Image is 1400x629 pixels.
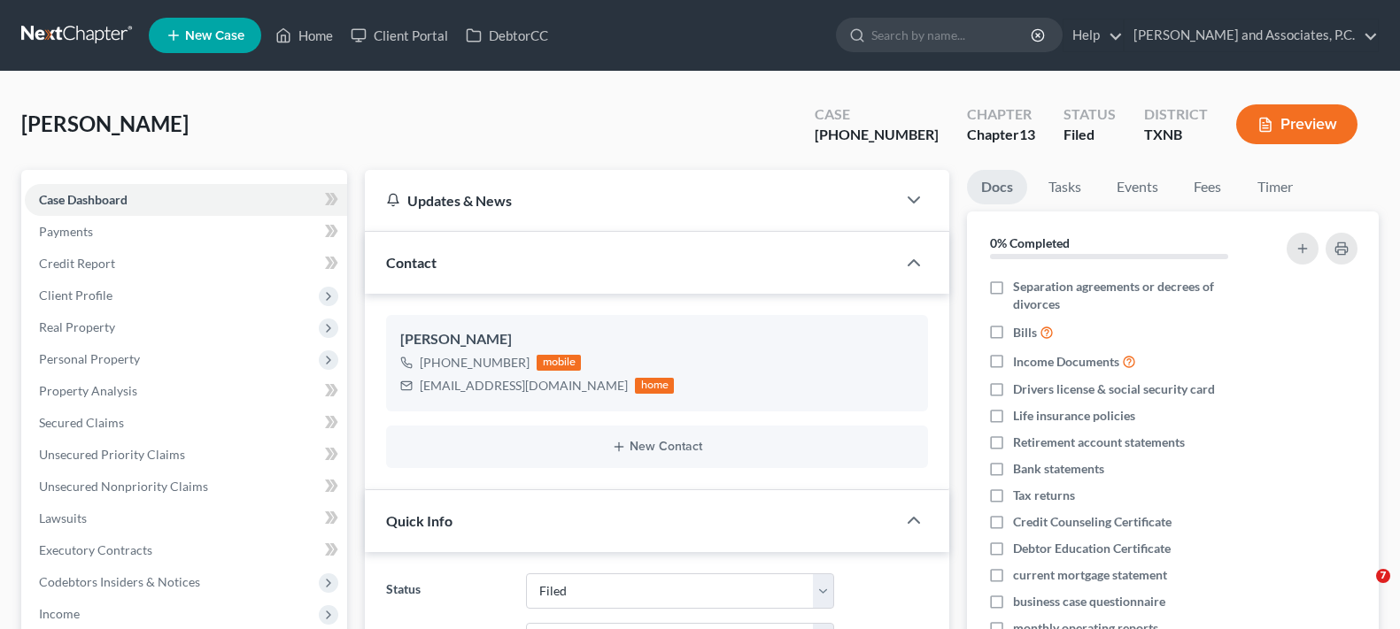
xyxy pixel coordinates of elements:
button: Preview [1236,104,1357,144]
span: Drivers license & social security card [1013,380,1215,398]
span: 7 [1376,569,1390,583]
span: New Case [185,29,244,42]
div: [EMAIL_ADDRESS][DOMAIN_NAME] [420,377,628,395]
span: current mortgage statement [1013,566,1167,584]
div: Case [815,104,939,125]
strong: 0% Completed [990,235,1070,250]
span: Life insurance policies [1013,407,1135,425]
span: 13 [1019,126,1035,142]
span: Credit Report [39,256,115,271]
a: Client Portal [342,19,457,51]
a: Fees [1180,170,1236,204]
span: Lawsuits [39,510,87,525]
span: Retirement account statements [1013,433,1185,451]
span: Income [39,606,80,621]
span: Bills [1013,324,1037,341]
div: District [1144,104,1208,125]
span: Property Analysis [39,383,137,398]
div: Chapter [967,104,1035,125]
span: Separation agreements or decrees of divorces [1013,278,1261,313]
div: Filed [1064,125,1116,145]
div: [PHONE_NUMBER] [815,125,939,145]
span: Bank statements [1013,460,1104,478]
span: Debtor Education Certificate [1013,540,1171,557]
span: Tax returns [1013,487,1075,504]
span: Client Profile [39,288,112,303]
a: Unsecured Nonpriority Claims [25,471,347,502]
a: Payments [25,216,347,248]
input: Search by name... [871,19,1033,51]
div: [PHONE_NUMBER] [420,354,530,372]
span: Executory Contracts [39,542,152,557]
span: Real Property [39,319,115,334]
span: Unsecured Nonpriority Claims [39,479,208,494]
div: Updates & News [386,191,874,210]
div: home [635,378,674,394]
a: Help [1064,19,1123,51]
span: Case Dashboard [39,192,128,207]
div: Chapter [967,125,1035,145]
a: Home [267,19,342,51]
label: Status [377,573,517,609]
a: Credit Report [25,248,347,280]
span: Secured Claims [39,415,124,430]
span: Contact [386,254,437,271]
div: Status [1064,104,1116,125]
a: Executory Contracts [25,534,347,566]
button: New Contact [400,440,913,454]
a: Docs [967,170,1027,204]
span: Unsecured Priority Claims [39,447,185,462]
span: Quick Info [386,512,452,529]
span: Payments [39,224,93,239]
a: Timer [1243,170,1307,204]
span: Credit Counseling Certificate [1013,513,1172,531]
div: TXNB [1144,125,1208,145]
a: Secured Claims [25,407,347,439]
a: Property Analysis [25,375,347,407]
a: Tasks [1034,170,1095,204]
span: Codebtors Insiders & Notices [39,574,200,589]
span: [PERSON_NAME] [21,111,189,136]
span: Income Documents [1013,353,1119,371]
span: business case questionnaire [1013,593,1165,610]
a: [PERSON_NAME] and Associates, P.C. [1125,19,1378,51]
a: Lawsuits [25,502,347,534]
iframe: Intercom live chat [1340,569,1382,611]
div: mobile [537,355,581,371]
div: [PERSON_NAME] [400,329,913,350]
a: Unsecured Priority Claims [25,439,347,471]
span: Personal Property [39,351,140,366]
a: Case Dashboard [25,184,347,216]
a: Events [1102,170,1172,204]
a: DebtorCC [457,19,557,51]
